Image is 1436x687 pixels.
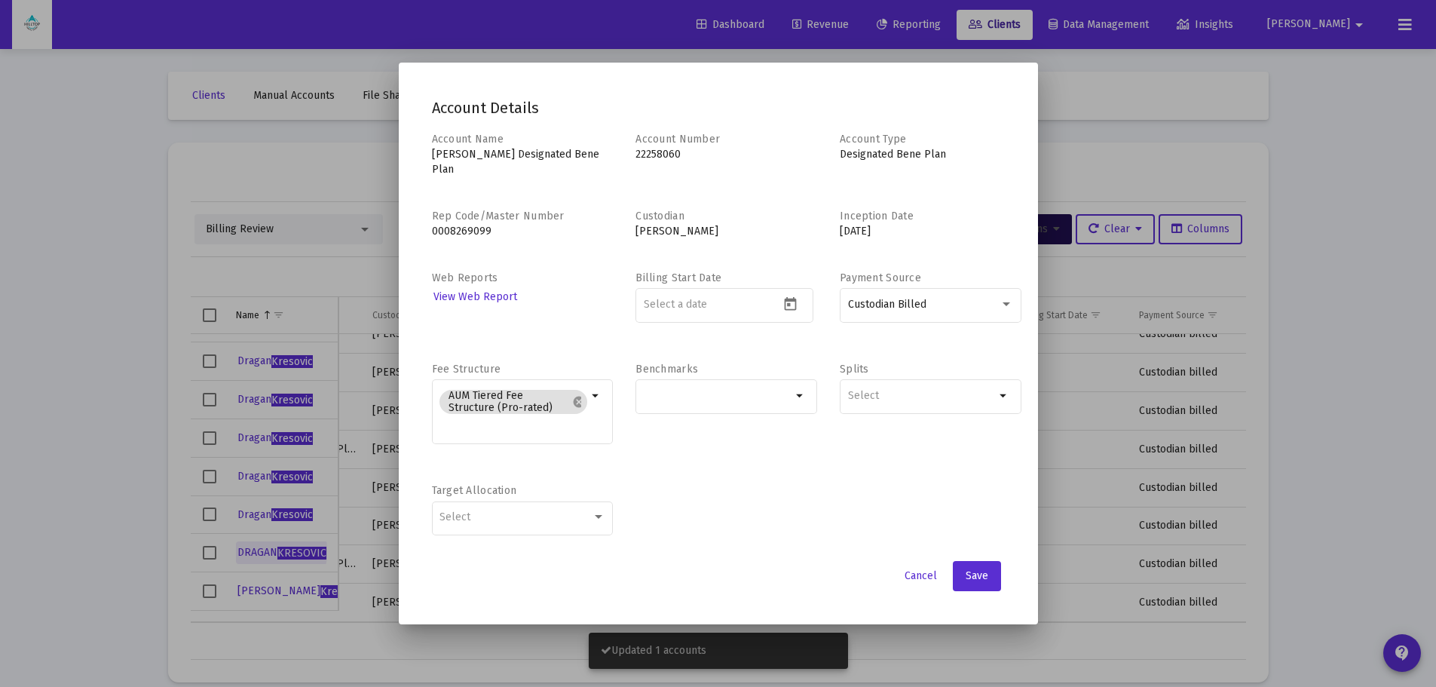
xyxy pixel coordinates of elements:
mat-icon: cancel [572,395,581,409]
label: Rep Code/Master Number [432,210,565,222]
label: Target Allocation [432,484,517,497]
span: Custodian Billed [848,298,926,311]
label: Account Name [432,133,504,146]
button: Cancel [893,561,949,591]
label: Web Reports [432,271,498,284]
input: Select [848,390,996,402]
mat-icon: arrow_drop_down [791,387,810,405]
span: Save [966,569,988,582]
a: View Web Report [432,286,519,308]
mat-chip: AUM Tiered Fee Structure (Pro-rated) [439,390,587,414]
button: Save [953,561,1001,591]
label: Payment Source [840,271,921,284]
label: Benchmarks [635,363,698,376]
input: Select a date [644,299,779,311]
mat-chip-list: Selection [439,387,587,435]
mat-icon: arrow_drop_down [587,387,605,405]
p: 22258060 [635,147,817,162]
p: Designated Bene Plan [840,147,1021,162]
label: Inception Date [840,210,914,222]
label: Billing Start Date [635,271,721,284]
span: Cancel [905,569,937,582]
mat-icon: arrow_drop_down [995,387,1013,405]
h2: Account Details [432,96,1005,120]
span: View Web Report [433,290,517,303]
span: Select [439,511,470,523]
label: Account Number [635,133,720,146]
p: [DATE] [840,224,1021,239]
p: [PERSON_NAME] [635,224,817,239]
label: Fee Structure [432,363,501,376]
button: Open calendar [779,293,801,314]
label: Custodian [635,210,684,222]
p: 0008269099 [432,224,614,239]
mat-chip-list: Selection [848,387,996,405]
p: [PERSON_NAME] Designated Bene Plan [432,147,614,177]
label: Account Type [840,133,906,146]
label: Splits [840,363,869,376]
mat-chip-list: Selection [644,387,791,405]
